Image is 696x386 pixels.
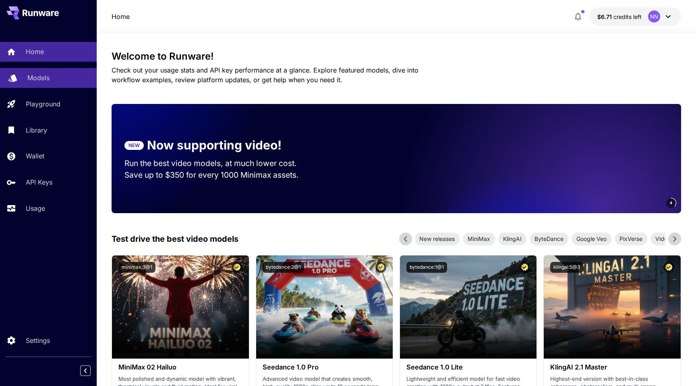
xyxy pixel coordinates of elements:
[112,51,681,62] h3: Welcome to Runware!
[128,142,140,149] p: NEW
[613,13,642,20] span: credits left
[26,177,52,187] p: API Keys
[26,47,44,56] p: Home
[650,235,672,243] span: Vidu
[86,363,97,378] div: Collapse sidebar
[118,363,242,371] h3: MiniMax 02 Hailuo
[26,151,44,161] p: Wallet
[670,200,672,206] span: 4
[519,262,530,273] button: Certified Model – Vetted for best performance and includes a commercial license.
[414,235,460,243] span: New releases
[498,232,526,245] div: KlingAI
[597,12,642,21] div: $6.71261
[26,203,45,213] p: Usage
[530,235,568,243] span: ByteDance
[530,232,568,245] div: ByteDance
[406,363,530,371] h3: Seedance 1.0 Lite
[544,255,680,359] img: alt
[26,125,47,135] p: Library
[375,262,386,273] button: Certified Model – Vetted for best performance and includes a commercial license.
[26,336,50,345] p: Settings
[572,232,611,245] div: Google Veo
[463,235,495,243] span: MiniMax
[118,262,155,273] button: minimax:3@1
[112,255,249,359] img: alt
[648,10,660,23] div: NN
[112,12,130,21] nav: breadcrumb
[615,232,647,245] div: PixVerse
[256,255,393,359] img: alt
[498,235,526,243] span: KlingAI
[27,73,50,83] p: Models
[232,262,242,273] button: Certified Model – Vetted for best performance and includes a commercial license.
[650,232,672,245] div: Vidu
[406,262,447,273] button: bytedance:1@1
[26,99,60,109] p: Playground
[263,262,304,273] button: bytedance:2@1
[597,13,613,20] span: $6.71
[112,66,418,84] span: Check out your usage stats and API key performance at a glance. Explore featured models, dive int...
[572,235,611,243] span: Google Veo
[124,158,312,169] p: Run the best video models, at much lower cost.
[112,12,130,21] a: Home
[463,232,495,245] div: MiniMax
[663,262,674,273] button: Certified Model – Vetted for best performance and includes a commercial license.
[615,235,647,243] span: PixVerse
[80,365,91,376] button: Collapse sidebar
[400,255,536,359] img: alt
[124,169,312,181] p: Save up to $350 for every 1000 Minimax assets.
[589,7,681,26] button: $6.71261NN
[550,262,583,273] button: klingai:5@3
[550,363,674,371] h3: KlingAI 2.1 Master
[414,232,460,245] div: New releases
[147,136,282,154] p: Now supporting video!
[263,363,386,371] h3: Seedance 1.0 Pro
[112,233,238,245] p: Test drive the best video models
